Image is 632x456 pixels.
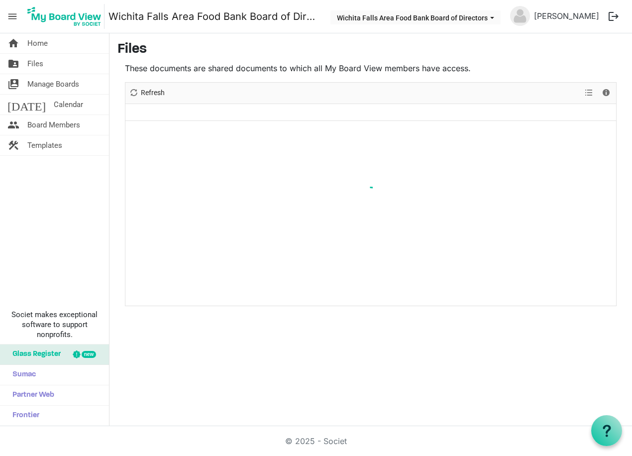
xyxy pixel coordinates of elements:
[603,6,624,27] button: logout
[530,6,603,26] a: [PERSON_NAME]
[82,351,96,358] div: new
[7,115,19,135] span: people
[27,74,79,94] span: Manage Boards
[54,95,83,114] span: Calendar
[7,74,19,94] span: switch_account
[7,406,39,426] span: Frontier
[330,10,501,24] button: Wichita Falls Area Food Bank Board of Directors dropdownbutton
[7,344,61,364] span: Glass Register
[27,54,43,74] span: Files
[7,135,19,155] span: construction
[27,135,62,155] span: Templates
[27,115,80,135] span: Board Members
[510,6,530,26] img: no-profile-picture.svg
[117,41,624,58] h3: Files
[7,54,19,74] span: folder_shared
[7,385,54,405] span: Partner Web
[24,4,105,29] img: My Board View Logo
[3,7,22,26] span: menu
[125,62,617,74] p: These documents are shared documents to which all My Board View members have access.
[285,436,347,446] a: © 2025 - Societ
[4,310,105,340] span: Societ makes exceptional software to support nonprofits.
[7,33,19,53] span: home
[7,95,46,114] span: [DATE]
[24,4,108,29] a: My Board View Logo
[27,33,48,53] span: Home
[7,365,36,385] span: Sumac
[108,6,320,26] a: Wichita Falls Area Food Bank Board of Directors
